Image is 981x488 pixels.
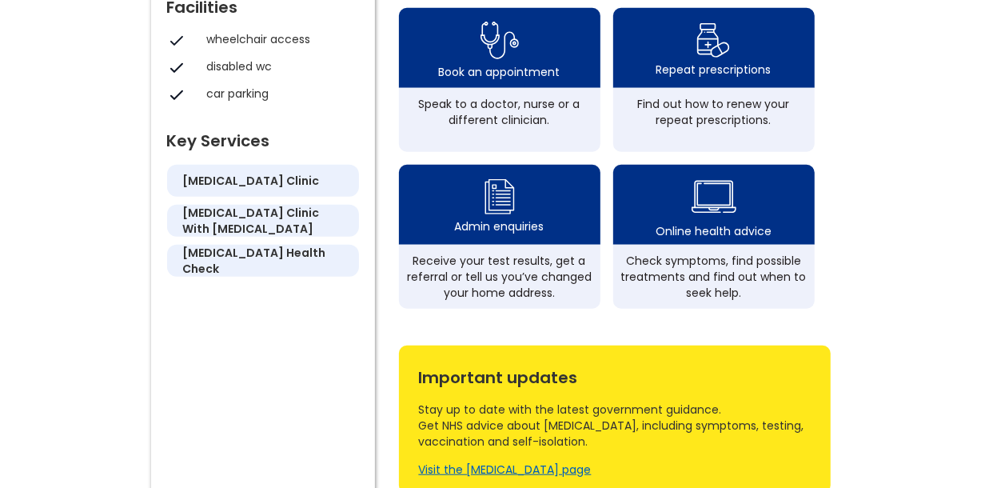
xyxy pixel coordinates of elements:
div: Key Services [167,125,359,149]
a: repeat prescription iconRepeat prescriptionsFind out how to renew your repeat prescriptions. [613,8,815,152]
a: book appointment icon Book an appointmentSpeak to a doctor, nurse or a different clinician. [399,8,600,152]
img: book appointment icon [481,17,519,64]
img: health advice icon [692,170,736,223]
div: Stay up to date with the latest government guidance. Get NHS advice about [MEDICAL_DATA], includi... [419,402,811,450]
h5: [MEDICAL_DATA] health check [183,245,343,277]
div: Check symptoms, find possible treatments and find out when to seek help. [621,253,807,301]
div: Repeat prescriptions [656,62,772,78]
div: car parking [207,86,351,102]
img: admin enquiry icon [482,175,517,218]
div: Speak to a doctor, nurse or a different clinician. [407,96,592,128]
a: admin enquiry iconAdmin enquiriesReceive your test results, get a referral or tell us you’ve chan... [399,165,600,309]
div: Online health advice [656,223,772,239]
h5: [MEDICAL_DATA] clinic [183,173,320,189]
div: Important updates [419,362,811,386]
div: Find out how to renew your repeat prescriptions. [621,96,807,128]
div: wheelchair access [207,31,351,47]
a: health advice iconOnline health adviceCheck symptoms, find possible treatments and find out when ... [613,165,815,309]
div: Receive your test results, get a referral or tell us you’ve changed your home address. [407,253,592,301]
img: repeat prescription icon [696,19,731,62]
div: Book an appointment [439,64,560,80]
a: Visit the [MEDICAL_DATA] page [419,462,592,478]
div: Admin enquiries [455,218,544,234]
div: disabled wc [207,58,351,74]
h5: [MEDICAL_DATA] clinic with [MEDICAL_DATA] [183,205,343,237]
